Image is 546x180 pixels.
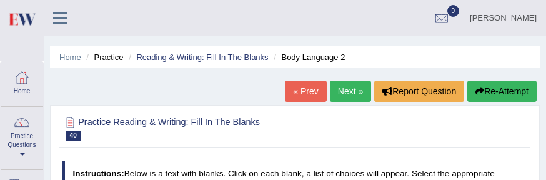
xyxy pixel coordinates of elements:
[59,52,81,62] a: Home
[1,107,43,166] a: Practice Questions
[447,5,460,17] span: 0
[62,114,351,141] h2: Practice Reading & Writing: Fill In The Blanks
[1,62,43,102] a: Home
[66,131,81,141] span: 40
[136,52,268,62] a: Reading & Writing: Fill In The Blanks
[83,51,123,63] li: Practice
[72,169,124,178] b: Instructions:
[330,81,371,102] a: Next »
[467,81,537,102] button: Re-Attempt
[271,51,345,63] li: Body Language 2
[374,81,464,102] button: Report Question
[285,81,326,102] a: « Prev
